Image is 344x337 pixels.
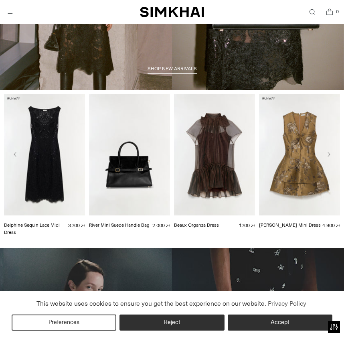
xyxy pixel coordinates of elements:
a: Delphine Sequin Lace Midi Dress [4,222,60,235]
a: Open search modal [304,4,320,20]
a: shop new arrivals [148,66,197,74]
button: Reject [119,315,224,331]
span: shop new arrivals [148,66,197,71]
button: Preferences [12,315,116,331]
button: Open menu modal [2,4,19,20]
button: Move to next carousel slide [322,147,336,162]
a: SIMKHAI [140,6,204,18]
span: This website uses cookies to ensure you get the best experience on our website. [36,300,266,307]
a: Beaux Organza Dress [174,222,219,228]
a: Privacy Policy (opens in a new tab) [266,298,307,310]
span: 0 [334,8,341,15]
a: Open cart modal [321,4,338,20]
a: [PERSON_NAME] Mini Dress [259,222,321,228]
button: Move to previous carousel slide [8,147,22,162]
button: Accept [228,315,332,331]
a: River Mini Suede Handle Bag [89,222,150,228]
